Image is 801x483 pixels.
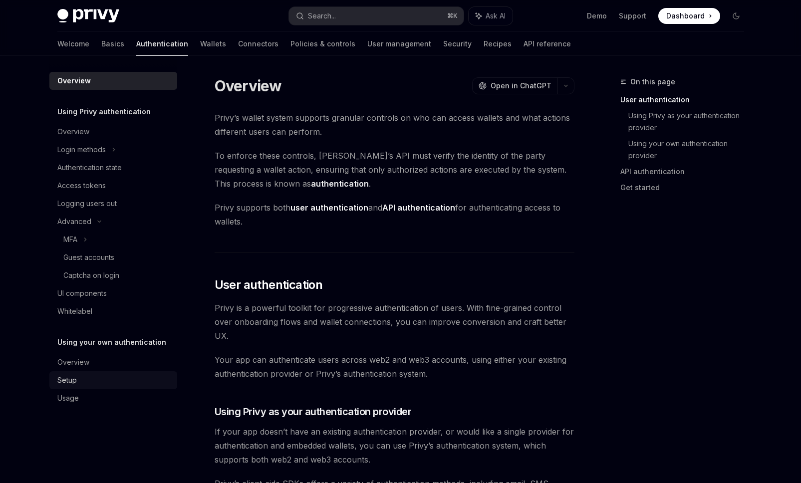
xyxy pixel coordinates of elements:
[57,32,89,56] a: Welcome
[486,11,506,21] span: Ask AI
[484,32,512,56] a: Recipes
[57,392,79,404] div: Usage
[215,353,574,381] span: Your app can authenticate users across web2 and web3 accounts, using either your existing authent...
[472,77,557,94] button: Open in ChatGPT
[469,7,513,25] button: Ask AI
[49,371,177,389] a: Setup
[666,11,705,21] span: Dashboard
[619,11,646,21] a: Support
[63,234,77,245] div: MFA
[308,10,336,22] div: Search...
[587,11,607,21] a: Demo
[57,126,89,138] div: Overview
[57,216,91,228] div: Advanced
[49,248,177,266] a: Guest accounts
[620,164,752,180] a: API authentication
[628,108,752,136] a: Using Privy as your authentication provider
[49,159,177,177] a: Authentication state
[57,356,89,368] div: Overview
[524,32,571,56] a: API reference
[136,32,188,56] a: Authentication
[57,198,117,210] div: Logging users out
[49,123,177,141] a: Overview
[215,149,574,191] span: To enforce these controls, [PERSON_NAME]’s API must verify the identity of the party requesting a...
[491,81,551,91] span: Open in ChatGPT
[49,195,177,213] a: Logging users out
[728,8,744,24] button: Toggle dark mode
[57,9,119,23] img: dark logo
[57,336,166,348] h5: Using your own authentication
[367,32,431,56] a: User management
[620,180,752,196] a: Get started
[630,76,675,88] span: On this page
[49,72,177,90] a: Overview
[49,177,177,195] a: Access tokens
[200,32,226,56] a: Wallets
[628,136,752,164] a: Using your own authentication provider
[215,277,323,293] span: User authentication
[57,162,122,174] div: Authentication state
[290,203,368,213] strong: user authentication
[57,144,106,156] div: Login methods
[215,405,412,419] span: Using Privy as your authentication provider
[382,203,455,213] strong: API authentication
[57,106,151,118] h5: Using Privy authentication
[63,269,119,281] div: Captcha on login
[215,301,574,343] span: Privy is a powerful toolkit for progressive authentication of users. With fine-grained control ov...
[49,284,177,302] a: UI components
[63,251,114,263] div: Guest accounts
[49,302,177,320] a: Whitelabel
[215,111,574,139] span: Privy’s wallet system supports granular controls on who can access wallets and what actions diffe...
[443,32,472,56] a: Security
[101,32,124,56] a: Basics
[658,8,720,24] a: Dashboard
[311,179,369,189] strong: authentication
[447,12,458,20] span: ⌘ K
[290,32,355,56] a: Policies & controls
[289,7,464,25] button: Search...⌘K
[620,92,752,108] a: User authentication
[57,305,92,317] div: Whitelabel
[215,201,574,229] span: Privy supports both and for authenticating access to wallets.
[49,353,177,371] a: Overview
[215,425,574,467] span: If your app doesn’t have an existing authentication provider, or would like a single provider for...
[57,287,107,299] div: UI components
[49,389,177,407] a: Usage
[215,77,282,95] h1: Overview
[57,374,77,386] div: Setup
[57,75,91,87] div: Overview
[238,32,278,56] a: Connectors
[57,180,106,192] div: Access tokens
[49,266,177,284] a: Captcha on login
